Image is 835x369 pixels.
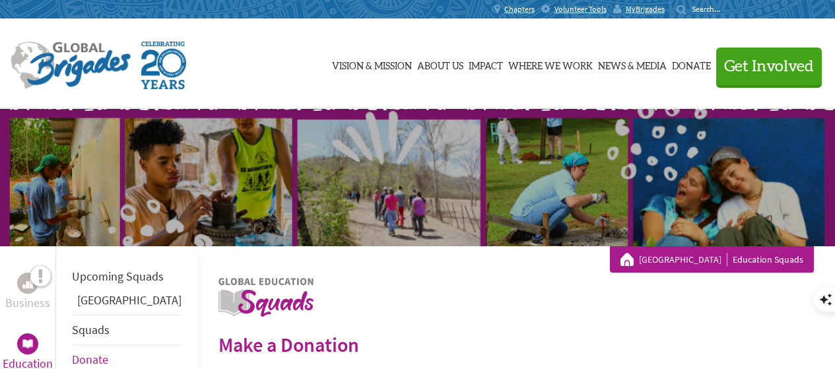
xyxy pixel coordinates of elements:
li: Upcoming Squads [72,262,182,291]
a: Donate [672,31,711,97]
li: Belize [72,291,182,315]
li: Squads [72,315,182,345]
a: BusinessBusiness [5,273,50,312]
h2: Make a Donation [218,333,814,356]
img: Education [22,339,33,349]
a: Where We Work [508,31,593,97]
img: Global Brigades Celebrating 20 Years [141,42,186,89]
div: Education Squads [620,253,803,266]
img: logo-education.png [218,278,314,317]
a: About Us [417,31,463,97]
a: News & Media [598,31,667,97]
a: Squads [72,322,110,337]
a: [GEOGRAPHIC_DATA] [639,253,727,266]
a: Impact [469,31,503,97]
a: Upcoming Squads [72,269,164,284]
a: [GEOGRAPHIC_DATA] [77,292,182,308]
a: Donate [72,352,108,367]
a: Vision & Mission [332,31,412,97]
span: Volunteer Tools [554,4,607,15]
div: Business [17,273,38,294]
input: Search... [692,4,729,14]
button: Get Involved [716,48,822,85]
p: Business [5,294,50,312]
img: Business [22,278,33,288]
div: Education [17,333,38,354]
span: MyBrigades [626,4,665,15]
img: Global Brigades Logo [11,42,131,89]
span: Chapters [504,4,535,15]
span: Get Involved [724,59,814,75]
